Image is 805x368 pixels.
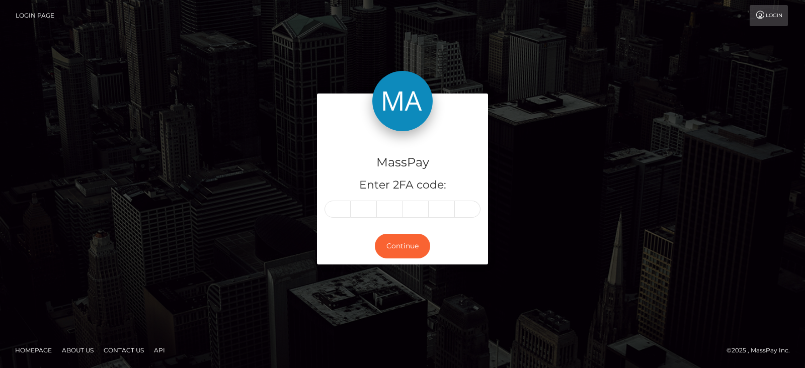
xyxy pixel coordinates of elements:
[16,5,54,26] a: Login Page
[100,342,148,358] a: Contact Us
[727,345,797,356] div: © 2025 , MassPay Inc.
[750,5,788,26] a: Login
[372,71,433,131] img: MassPay
[375,234,430,258] button: Continue
[150,342,169,358] a: API
[325,154,480,171] h4: MassPay
[325,177,480,193] h5: Enter 2FA code:
[58,342,98,358] a: About Us
[11,342,56,358] a: Homepage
